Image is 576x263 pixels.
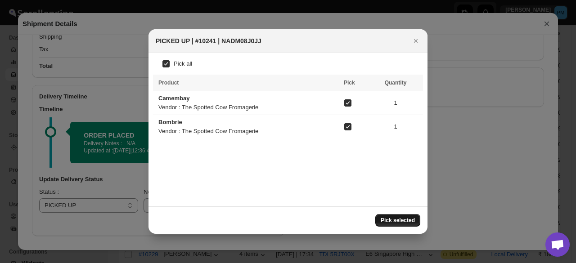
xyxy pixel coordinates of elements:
[375,214,420,227] button: Pick selected
[158,104,258,111] span: Vendor : The Spotted Cow Fromagerie
[158,118,224,127] div: Bombrie
[156,36,261,45] h2: PICKED UP | #10241 | NADM08J0JJ
[545,232,570,257] div: Open chat
[344,80,355,86] span: Pick
[409,35,422,47] button: Close
[174,60,192,67] span: Pick all
[373,98,418,107] span: 1
[381,217,415,224] span: Pick selected
[158,80,179,86] span: Product
[158,94,224,103] div: Camembay
[158,128,258,134] span: Vendor : The Spotted Cow Fromagerie
[373,122,418,131] span: 1
[385,80,407,86] span: Quantity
